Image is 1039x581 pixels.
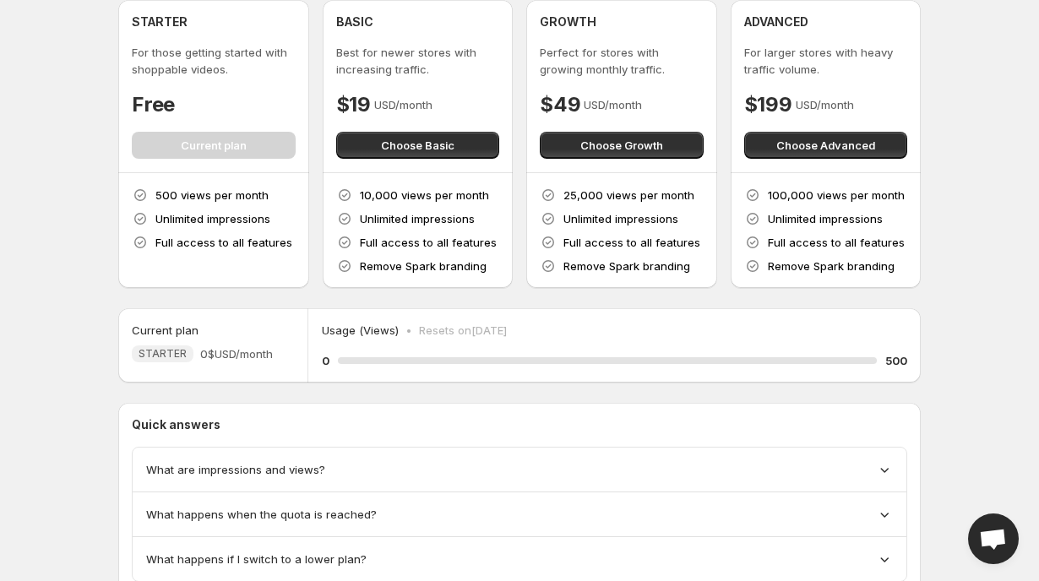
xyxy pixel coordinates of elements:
button: Choose Growth [540,132,704,159]
p: USD/month [796,96,854,113]
span: STARTER [139,347,187,361]
p: 500 views per month [155,187,269,204]
p: 10,000 views per month [360,187,489,204]
p: Unlimited impressions [768,210,883,227]
span: Choose Basic [381,137,454,154]
p: For larger stores with heavy traffic volume. [744,44,908,78]
h4: BASIC [336,14,373,30]
p: 25,000 views per month [563,187,694,204]
p: Unlimited impressions [360,210,475,227]
h4: STARTER [132,14,188,30]
p: 100,000 views per month [768,187,905,204]
h4: GROWTH [540,14,596,30]
h5: 0 [322,352,329,369]
h4: $199 [744,91,792,118]
p: USD/month [374,96,432,113]
p: Full access to all features [155,234,292,251]
span: Choose Advanced [776,137,875,154]
p: Best for newer stores with increasing traffic. [336,44,500,78]
p: Unlimited impressions [155,210,270,227]
h4: Free [132,91,175,118]
h4: $19 [336,91,371,118]
button: Choose Basic [336,132,500,159]
button: Choose Advanced [744,132,908,159]
span: What are impressions and views? [146,461,325,478]
p: • [405,322,412,339]
h5: 500 [885,352,907,369]
h4: $49 [540,91,580,118]
p: Full access to all features [360,234,497,251]
span: Choose Growth [580,137,663,154]
p: Resets on [DATE] [419,322,507,339]
span: What happens if I switch to a lower plan? [146,551,367,567]
p: Remove Spark branding [768,258,895,274]
h5: Current plan [132,322,199,339]
span: 0$ USD/month [200,345,273,362]
p: Quick answers [132,416,907,433]
p: For those getting started with shoppable videos. [132,44,296,78]
p: Remove Spark branding [360,258,487,274]
div: Open chat [968,513,1019,564]
p: Unlimited impressions [563,210,678,227]
p: Full access to all features [768,234,905,251]
p: Full access to all features [563,234,700,251]
span: What happens when the quota is reached? [146,506,377,523]
p: Remove Spark branding [563,258,690,274]
p: Perfect for stores with growing monthly traffic. [540,44,704,78]
h4: ADVANCED [744,14,808,30]
p: USD/month [584,96,642,113]
p: Usage (Views) [322,322,399,339]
